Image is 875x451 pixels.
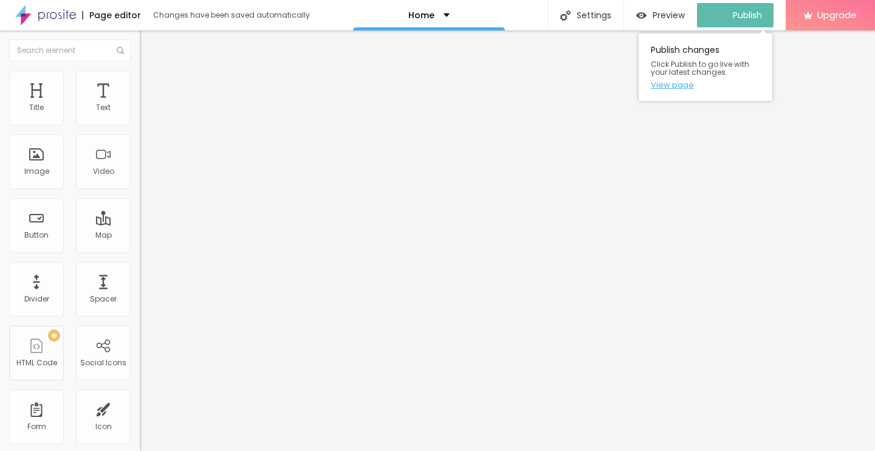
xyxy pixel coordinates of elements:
[95,422,112,431] div: Icon
[16,359,57,367] div: HTML Code
[27,422,46,431] div: Form
[733,10,762,20] span: Publish
[653,10,685,20] span: Preview
[80,359,126,367] div: Social Icons
[651,60,760,76] span: Click Publish to go live with your latest changes.
[408,11,434,19] p: Home
[624,3,697,27] button: Preview
[651,81,760,89] a: View page
[140,30,875,451] iframe: Editor
[29,103,44,112] div: Title
[82,11,141,19] div: Page editor
[697,3,774,27] button: Publish
[24,231,49,239] div: Button
[24,295,49,303] div: Divider
[636,10,647,21] img: view-1.svg
[95,231,112,239] div: Map
[817,10,857,20] span: Upgrade
[639,33,772,101] div: Publish changes
[96,103,111,112] div: Text
[90,295,117,303] div: Spacer
[24,167,49,176] div: Image
[93,167,114,176] div: Video
[9,40,131,61] input: Search element
[153,12,310,19] div: Changes have been saved automatically
[117,47,124,54] img: Icone
[560,10,571,21] img: Icone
